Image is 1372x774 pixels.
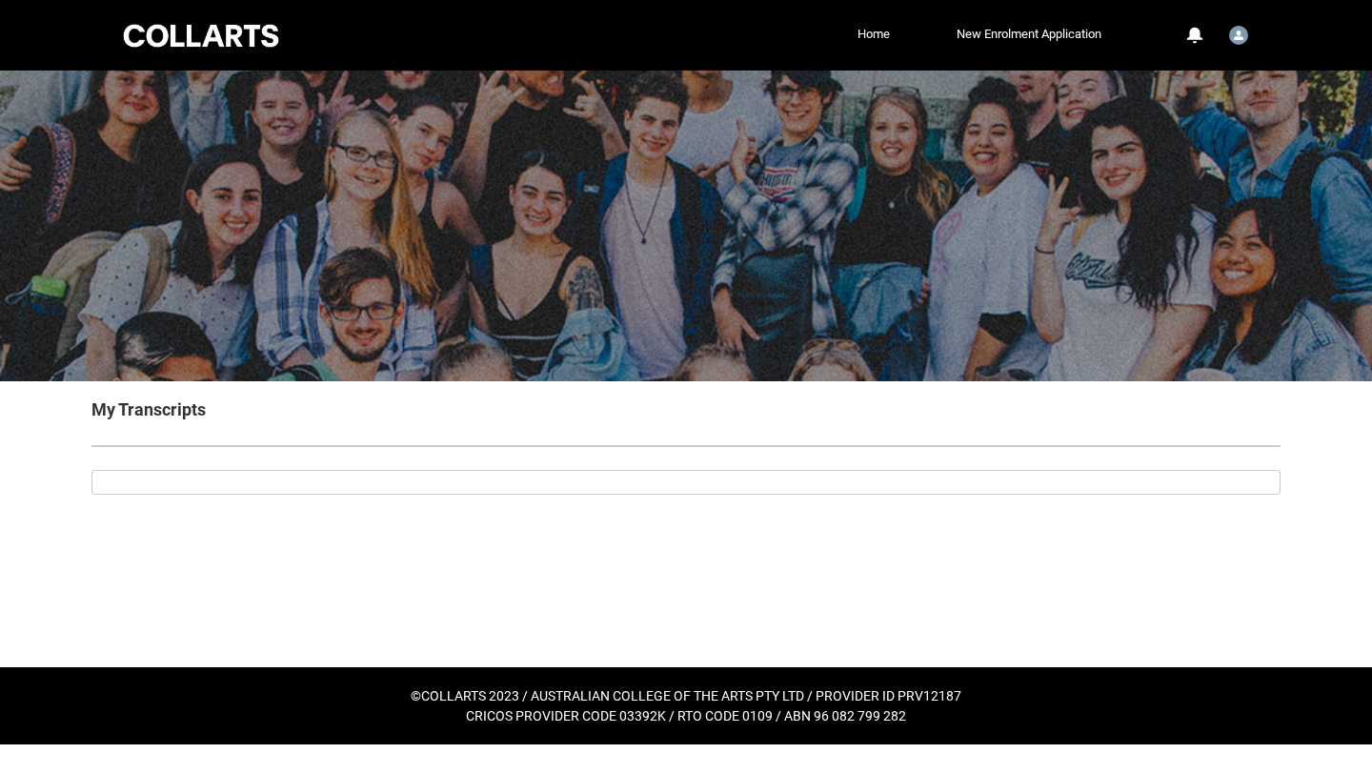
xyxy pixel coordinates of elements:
[91,399,206,419] b: My Transcripts
[1224,18,1253,49] button: User Profile Student.ssnell.20230013
[952,20,1106,49] a: New Enrolment Application
[853,20,895,49] a: Home
[91,445,1281,447] article: Request_Student_Transcript flow
[1229,26,1248,45] img: Student.ssnell.20230013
